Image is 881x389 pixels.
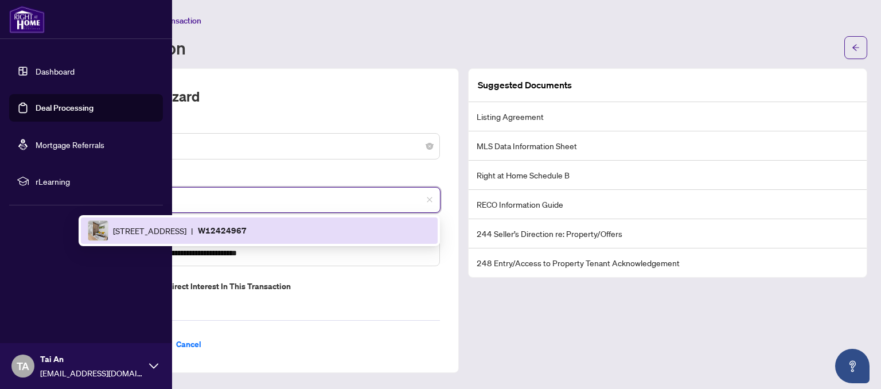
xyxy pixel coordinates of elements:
span: close-circle [426,143,433,150]
li: 244 Seller’s Direction re: Property/Offers [469,219,867,248]
span: rLearning [36,175,155,188]
span: | [191,224,193,237]
img: IMG-W12424967_1.jpg [88,221,108,240]
li: 248 Entry/Access to Property Tenant Acknowledgement [469,248,867,277]
li: RECO Information Guide [469,190,867,219]
li: Listing Agreement [469,102,867,131]
span: [STREET_ADDRESS] [113,224,186,237]
span: TA [17,358,29,374]
span: Cancel [176,335,201,353]
label: MLS ID [79,173,440,186]
a: Dashboard [36,66,75,76]
span: Listing - Lease [85,135,433,157]
a: Mortgage Referrals [36,139,104,150]
button: Cancel [167,334,210,354]
button: Open asap [835,349,870,383]
article: Suggested Documents [478,78,572,92]
span: [EMAIL_ADDRESS][DOMAIN_NAME] [40,367,143,379]
p: W12424967 [198,224,247,237]
span: Add Transaction [143,15,201,26]
label: Transaction Type [79,119,440,132]
li: MLS Data Information Sheet [469,131,867,161]
a: Deal Processing [36,103,93,113]
label: Do you have direct or indirect interest in this transaction [79,280,440,293]
img: logo [9,6,45,33]
span: Tai An [40,353,143,365]
li: Right at Home Schedule B [469,161,867,190]
span: arrow-left [852,44,860,52]
span: close [426,196,433,203]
